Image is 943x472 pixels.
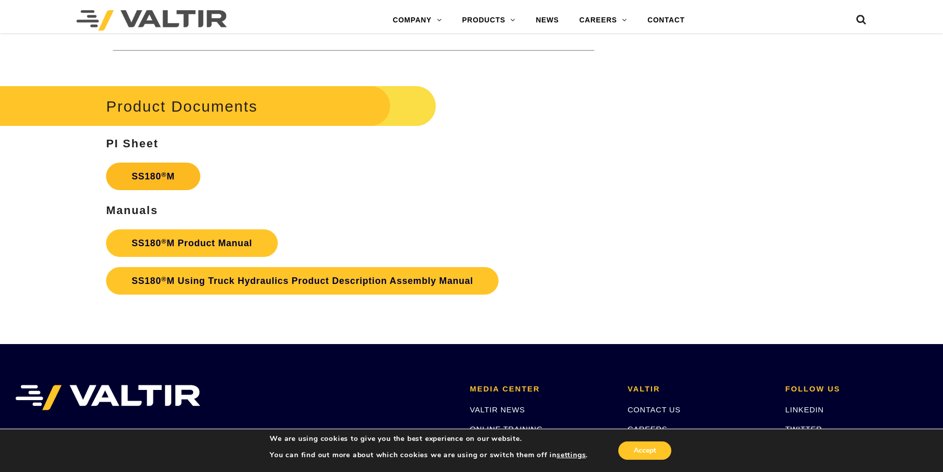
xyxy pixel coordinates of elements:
a: SS180®M Product Manual [106,229,278,257]
h2: FOLLOW US [785,385,928,394]
a: ONLINE TRAINING [470,425,543,433]
sup: ® [161,171,167,178]
strong: PI Sheet [106,137,159,150]
a: LINKEDIN [785,405,824,414]
a: SS180®M [106,163,200,190]
p: We are using cookies to give you the best experience on our website. [270,434,588,443]
a: SS180®M Using Truck Hydraulics Product Description Assembly Manual [106,267,499,295]
button: settings [557,451,586,460]
button: Accept [618,441,671,460]
a: PRODUCTS [452,10,526,31]
img: VALTIR [15,385,200,410]
a: CONTACT [637,10,695,31]
a: CAREERS [627,425,667,433]
a: CONTACT US [627,405,680,414]
h2: VALTIR [627,385,770,394]
a: COMPANY [382,10,452,31]
strong: Manuals [106,204,158,217]
sup: ® [161,238,167,245]
a: TWITTER [785,425,822,433]
img: Valtir [76,10,227,31]
p: You can find out more about which cookies we are using or switch them off in . [270,451,588,460]
a: CAREERS [569,10,637,31]
sup: ® [161,275,167,283]
a: VALTIR NEWS [470,405,525,414]
a: NEWS [526,10,569,31]
h2: MEDIA CENTER [470,385,612,394]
